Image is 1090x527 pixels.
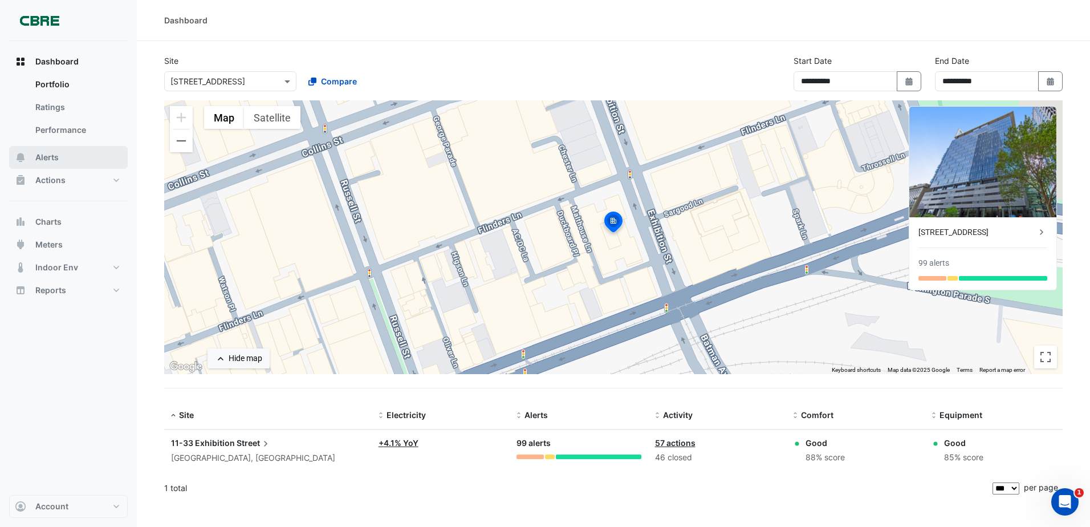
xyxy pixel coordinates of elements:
a: Portfolio [26,73,128,96]
div: 99 alerts [918,257,949,269]
span: Street [237,437,271,449]
button: Reports [9,279,128,302]
a: Ratings [26,96,128,119]
button: Meters [9,233,128,256]
div: Good [806,437,845,449]
span: Compare [321,75,357,87]
span: Equipment [939,410,982,420]
a: Open this area in Google Maps (opens a new window) [167,359,205,374]
span: Charts [35,216,62,228]
div: 99 alerts [516,437,641,450]
label: Site [164,55,178,67]
span: Electricity [387,410,426,420]
button: Indoor Env [9,256,128,279]
div: 85% score [944,451,983,464]
label: End Date [935,55,969,67]
a: Report a map error [979,367,1025,373]
span: Account [35,501,68,512]
a: +4.1% YoY [379,438,418,448]
span: Comfort [801,410,833,420]
div: 46 closed [655,451,779,464]
a: Performance [26,119,128,141]
img: Google [167,359,205,374]
span: 1 [1075,488,1084,497]
button: Zoom out [170,129,193,152]
div: 1 total [164,474,990,502]
button: Compare [301,71,364,91]
span: Site [179,410,194,420]
button: Charts [9,210,128,233]
app-icon: Actions [15,175,26,186]
div: Good [944,437,983,449]
div: Dashboard [9,73,128,146]
button: Account [9,495,128,518]
span: per page [1024,483,1058,492]
app-icon: Dashboard [15,56,26,67]
a: Terms (opens in new tab) [957,367,973,373]
span: Alerts [35,152,59,163]
button: Hide map [208,348,270,368]
span: Map data ©2025 Google [888,367,950,373]
button: Keyboard shortcuts [832,366,881,374]
label: Start Date [794,55,832,67]
img: site-pin-selected.svg [601,210,626,237]
span: Reports [35,285,66,296]
button: Alerts [9,146,128,169]
app-icon: Charts [15,216,26,228]
span: Indoor Env [35,262,78,273]
button: Show street map [204,106,244,129]
div: Hide map [229,352,262,364]
div: Dashboard [164,14,208,26]
span: 11-33 Exhibition [171,438,235,448]
a: 57 actions [655,438,696,448]
span: Activity [663,410,693,420]
iframe: Intercom live chat [1051,488,1079,516]
button: Dashboard [9,50,128,73]
fa-icon: Select Date [1046,76,1056,86]
app-icon: Meters [15,239,26,250]
img: 11-33 Exhibition Street [909,107,1056,217]
app-icon: Indoor Env [15,262,26,273]
fa-icon: Select Date [904,76,914,86]
span: Alerts [524,410,548,420]
span: Meters [35,239,63,250]
button: Zoom in [170,106,193,129]
app-icon: Reports [15,285,26,296]
span: Dashboard [35,56,79,67]
span: Actions [35,175,66,186]
img: Company Logo [14,9,65,32]
div: 88% score [806,451,845,464]
button: Actions [9,169,128,192]
app-icon: Alerts [15,152,26,163]
button: Show satellite imagery [244,106,300,129]
button: Toggle fullscreen view [1034,346,1057,368]
div: [STREET_ADDRESS] [918,226,1036,238]
div: [GEOGRAPHIC_DATA], [GEOGRAPHIC_DATA] [171,452,365,465]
